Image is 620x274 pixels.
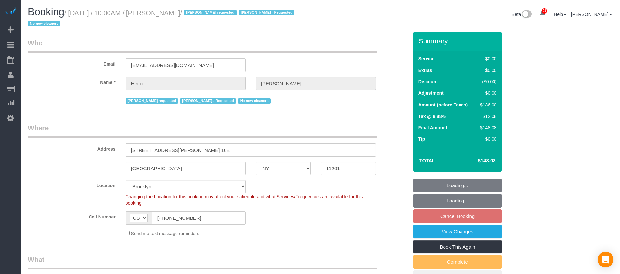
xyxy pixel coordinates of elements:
[478,102,496,108] div: $136.00
[28,21,60,26] span: No new cleaners
[413,240,502,254] a: Book This Again
[478,124,496,131] div: $148.08
[23,58,121,67] label: Email
[238,98,271,104] span: No new cleaners
[478,113,496,120] div: $12.08
[152,211,246,225] input: Cell Number
[478,136,496,142] div: $0.00
[418,67,432,73] label: Extras
[256,77,376,90] input: Last Name
[4,7,17,16] img: Automaid Logo
[126,162,246,175] input: City
[28,38,377,53] legend: Who
[478,90,496,96] div: $0.00
[478,78,496,85] div: ($0.00)
[418,113,446,120] label: Tax @ 8.88%
[23,77,121,86] label: Name *
[184,10,237,15] span: [PERSON_NAME] requested
[23,143,121,152] label: Address
[419,37,498,45] h3: Summary
[478,67,496,73] div: $0.00
[418,90,444,96] label: Adjustment
[239,10,294,15] span: [PERSON_NAME] - Requested
[28,6,64,18] span: Booking
[521,10,532,19] img: New interface
[126,77,246,90] input: First Name
[23,180,121,189] label: Location
[418,78,438,85] label: Discount
[478,56,496,62] div: $0.00
[126,98,178,104] span: [PERSON_NAME] requested
[28,9,296,28] small: / [DATE] / 10:00AM / [PERSON_NAME]
[23,211,121,220] label: Cell Number
[28,123,377,138] legend: Where
[418,102,468,108] label: Amount (before Taxes)
[180,98,236,104] span: [PERSON_NAME] - Requested
[321,162,376,175] input: Zip Code
[126,58,246,72] input: Email
[512,12,532,17] a: Beta
[458,158,495,164] h4: $148.08
[554,12,566,17] a: Help
[131,231,199,236] span: Send me text message reminders
[418,136,425,142] label: Tip
[419,158,435,163] strong: Total
[418,124,447,131] label: Final Amount
[542,8,547,14] span: 29
[418,56,435,62] label: Service
[536,7,549,21] a: 29
[28,255,377,269] legend: What
[571,12,612,17] a: [PERSON_NAME]
[413,225,502,238] a: View Changes
[598,252,613,267] div: Open Intercom Messenger
[126,194,363,206] span: Changing the Location for this booking may affect your schedule and what Services/Frequencies are...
